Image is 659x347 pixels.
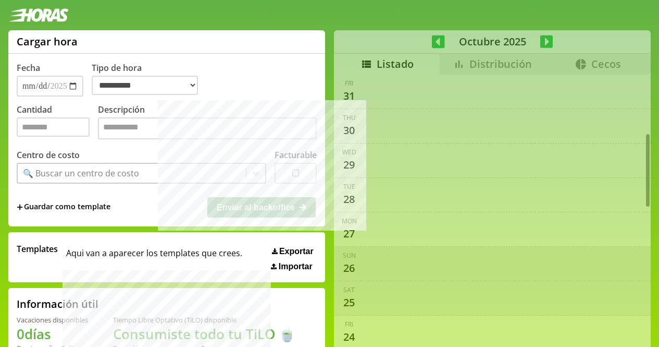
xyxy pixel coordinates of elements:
[113,325,295,343] h1: Consumiste todo tu TiLO 🍵
[113,315,295,325] div: Tiempo Libre Optativo (TiLO) disponible
[17,315,88,325] div: Vacaciones disponibles
[23,167,139,179] div: 🔍 Buscar un centro de costo
[279,262,313,271] span: Importar
[17,297,98,311] h2: Información útil
[92,62,206,97] label: Tipo de hora
[17,201,23,213] span: +
[98,117,317,139] textarea: Descripción
[17,243,58,255] span: Templates
[17,117,90,137] input: Cantidad
[279,247,314,256] span: Exportar
[66,243,242,271] span: Aqui van a aparecer los templates que crees.
[17,325,88,343] h1: 0 días
[275,149,317,161] label: Facturable
[17,34,78,49] h1: Cargar hora
[8,8,69,22] img: logotipo
[92,76,198,95] select: Tipo de hora
[17,62,40,74] label: Fecha
[17,149,80,161] label: Centro de costo
[17,104,98,142] label: Cantidad
[269,246,317,257] button: Exportar
[17,201,110,213] span: +Guardar como template
[98,104,317,142] label: Descripción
